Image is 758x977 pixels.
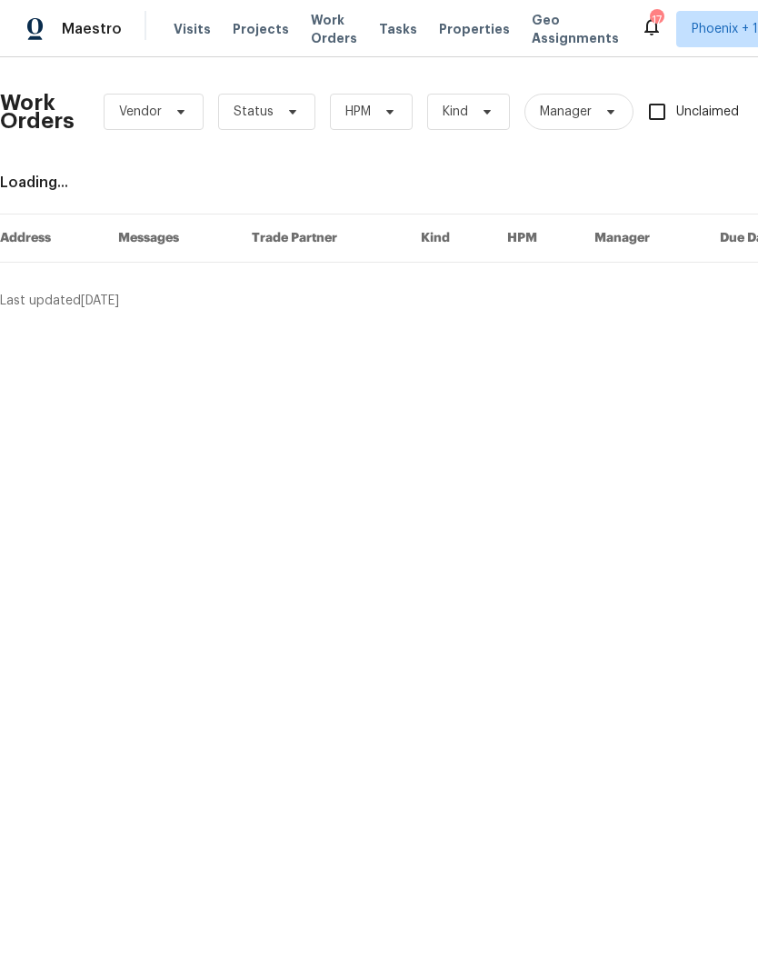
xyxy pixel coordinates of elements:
span: Unclaimed [676,103,739,122]
span: Properties [439,20,510,38]
span: Kind [443,103,468,121]
span: Geo Assignments [532,11,619,47]
span: [DATE] [81,294,119,307]
th: HPM [493,214,580,263]
span: Visits [174,20,211,38]
div: 17 [650,11,663,29]
span: Maestro [62,20,122,38]
span: Status [234,103,274,121]
th: Manager [580,214,705,263]
th: Kind [406,214,493,263]
span: Work Orders [311,11,357,47]
th: Messages [104,214,237,263]
span: Tasks [379,23,417,35]
span: HPM [345,103,371,121]
span: Phoenix + 1 [692,20,758,38]
span: Vendor [119,103,162,121]
span: Manager [540,103,592,121]
th: Trade Partner [237,214,407,263]
span: Projects [233,20,289,38]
